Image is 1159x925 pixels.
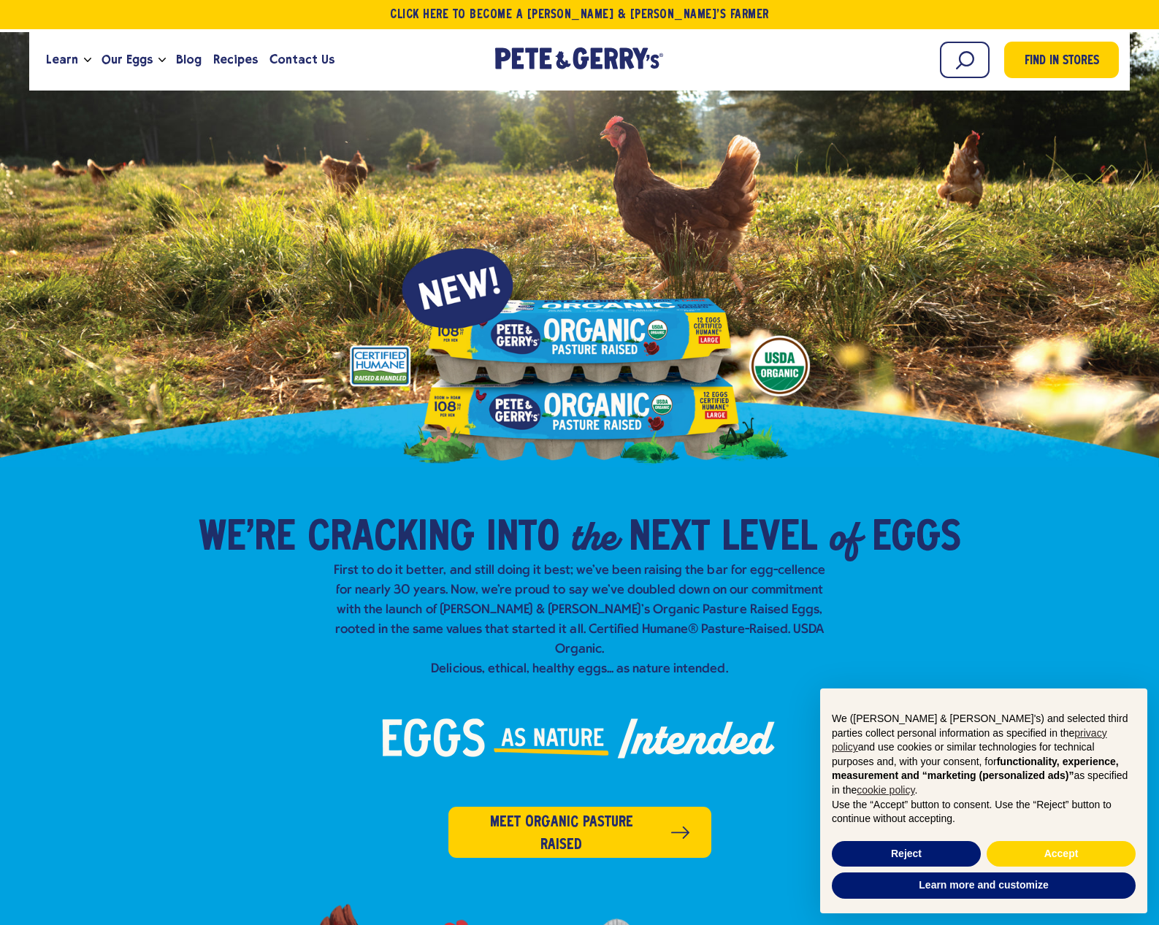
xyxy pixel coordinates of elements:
[269,50,334,69] span: Contact Us
[808,677,1159,925] div: Notice
[486,517,559,561] span: into
[84,58,91,63] button: Open the dropdown menu for Learn
[158,58,166,63] button: Open the dropdown menu for Our Eggs
[940,42,990,78] input: Search
[829,510,860,562] em: of
[470,811,654,856] span: Meet organic pasture raised
[987,841,1136,867] button: Accept
[857,784,914,796] a: cookie policy
[199,517,296,561] span: We’re
[329,561,831,679] p: First to do it better, and still doing it best; we've been raising the bar for egg-cellence for n...
[832,798,1136,826] p: Use the “Accept” button to consent. Use the “Reject” button to continue without accepting.
[307,517,475,561] span: Cracking
[170,40,207,80] a: Blog
[722,517,817,561] span: Level
[629,517,710,561] span: Next
[571,510,617,562] em: the
[1025,52,1099,72] span: Find in Stores
[1004,42,1119,78] a: Find in Stores
[832,841,981,867] button: Reject
[213,50,258,69] span: Recipes
[872,517,961,561] span: Eggs​
[832,872,1136,899] button: Learn more and customize
[176,50,202,69] span: Blog
[40,40,84,80] a: Learn
[207,40,264,80] a: Recipes
[832,712,1136,798] p: We ([PERSON_NAME] & [PERSON_NAME]'s) and selected third parties collect personal information as s...
[102,50,153,69] span: Our Eggs
[448,807,711,858] a: Meet organic pasture raised
[96,40,158,80] a: Our Eggs
[264,40,340,80] a: Contact Us
[46,50,78,69] span: Learn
